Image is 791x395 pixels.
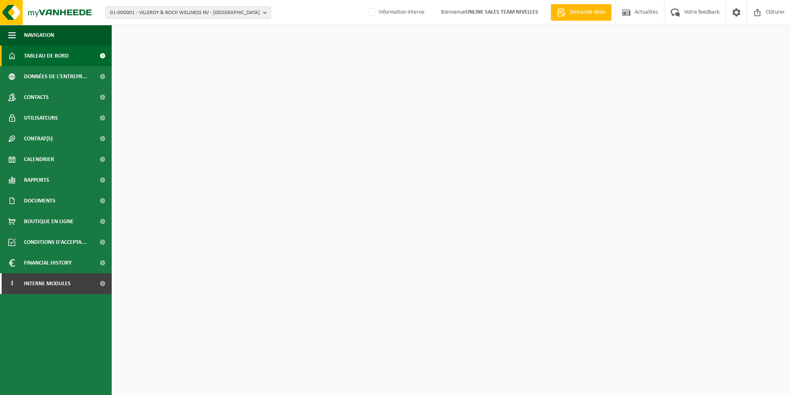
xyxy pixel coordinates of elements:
[24,170,49,190] span: Rapports
[465,9,538,15] strong: ONLINE SALES TEAM NIVELLES
[24,253,72,273] span: Financial History
[8,273,16,294] span: I
[24,108,58,128] span: Utilisateurs
[105,6,271,19] button: 01-000001 - VILLEROY & BOCH WELLNESS NV - [GEOGRAPHIC_DATA]
[24,25,54,46] span: Navigation
[24,190,55,211] span: Documents
[24,66,87,87] span: Données de l'entrepr...
[110,7,260,19] span: 01-000001 - VILLEROY & BOCH WELLNESS NV - [GEOGRAPHIC_DATA]
[24,46,69,66] span: Tableau de bord
[24,232,86,253] span: Conditions d'accepta...
[367,6,424,19] label: Information interne
[24,149,54,170] span: Calendrier
[551,4,611,21] a: Demande devis
[568,8,607,17] span: Demande devis
[24,87,49,108] span: Contacts
[24,128,53,149] span: Contrat(s)
[24,273,71,294] span: Interne modules
[24,211,74,232] span: Boutique en ligne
